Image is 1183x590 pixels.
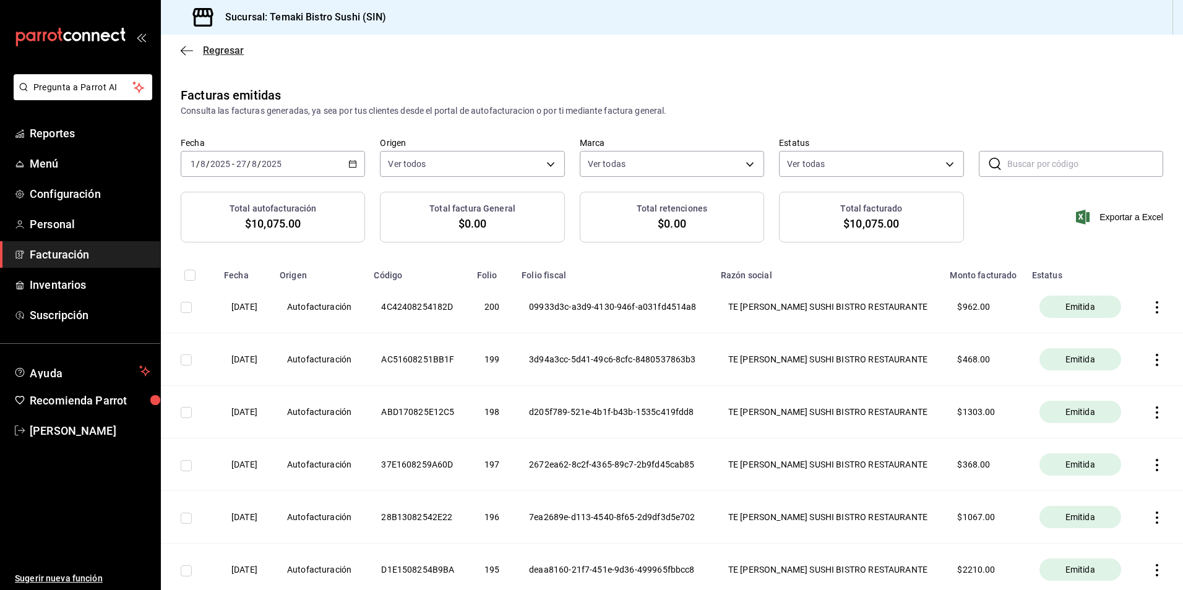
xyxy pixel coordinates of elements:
span: Facturación [30,246,150,263]
div: Consulta las facturas generadas, ya sea por tus clientes desde el portal de autofacturacion o por... [181,105,1163,118]
span: Emitida [1060,458,1100,471]
input: -- [190,159,196,169]
th: $ 1067.00 [942,491,1024,544]
label: Marca [580,139,764,147]
th: [DATE] [217,491,272,544]
span: / [257,159,261,169]
input: -- [236,159,247,169]
span: Emitida [1060,406,1100,418]
label: Origen [380,139,564,147]
th: [DATE] [217,438,272,491]
input: Buscar por código [1007,152,1163,176]
input: -- [200,159,206,169]
th: ABD170825E12C5 [366,386,469,438]
span: Pregunta a Parrot AI [33,81,133,94]
h3: Total facturado [840,202,902,215]
th: 2672ea62-8c2f-4365-89c7-2b9fd45cab85 [514,438,713,491]
h3: Total factura General [429,202,515,215]
th: $ 1303.00 [942,386,1024,438]
th: $ 368.00 [942,438,1024,491]
span: Suscripción [30,307,150,323]
span: Regresar [203,45,244,56]
button: Exportar a Excel [1078,210,1163,224]
span: / [206,159,210,169]
th: 197 [470,438,515,491]
span: Configuración [30,186,150,202]
th: Razón social [713,262,943,281]
th: [DATE] [217,333,272,386]
th: $ 962.00 [942,281,1024,333]
span: Reportes [30,125,150,142]
th: Folio fiscal [514,262,713,281]
th: 7ea2689e-d113-4540-8f65-2d9df3d5e702 [514,491,713,544]
span: Ver todas [588,158,626,170]
th: Folio [470,262,515,281]
h3: Total autofacturación [230,202,317,215]
span: Inventarios [30,276,150,293]
span: Sugerir nueva función [15,572,150,585]
span: Ver todos [388,158,426,170]
th: Autofacturación [272,281,366,333]
th: TE [PERSON_NAME] SUSHI BISTRO RESTAURANTE [713,333,943,386]
th: 09933d3c-a3d9-4130-946f-a031fd4514a8 [514,281,713,333]
th: $ 468.00 [942,333,1024,386]
span: Emitida [1060,563,1100,576]
th: [DATE] [217,386,272,438]
span: - [232,159,234,169]
th: Estatus [1025,262,1136,281]
span: Personal [30,216,150,233]
h3: Sucursal: Temaki Bistro Sushi (SIN) [215,10,387,25]
span: $10,075.00 [245,215,301,232]
th: Código [366,262,469,281]
span: $0.00 [458,215,487,232]
th: 198 [470,386,515,438]
span: Emitida [1060,511,1100,523]
span: Recomienda Parrot [30,392,150,409]
th: Fecha [217,262,272,281]
button: open_drawer_menu [136,32,146,42]
span: Emitida [1060,301,1100,313]
th: TE [PERSON_NAME] SUSHI BISTRO RESTAURANTE [713,386,943,438]
span: Ayuda [30,364,134,378]
th: Autofacturación [272,333,366,386]
span: / [196,159,200,169]
div: Facturas emitidas [181,86,281,105]
label: Fecha [181,139,365,147]
th: d205f789-521e-4b1f-b43b-1535c419fdd8 [514,386,713,438]
th: AC51608251BB1F [366,333,469,386]
th: TE [PERSON_NAME] SUSHI BISTRO RESTAURANTE [713,438,943,491]
input: ---- [261,159,282,169]
a: Pregunta a Parrot AI [9,90,152,103]
th: Autofacturación [272,438,366,491]
th: 199 [470,333,515,386]
th: 37E1608259A60D [366,438,469,491]
th: Origen [272,262,366,281]
span: / [247,159,251,169]
th: 3d94a3cc-5d41-49c6-8cfc-8480537863b3 [514,333,713,386]
button: Pregunta a Parrot AI [14,74,152,100]
span: $10,075.00 [843,215,899,232]
th: Autofacturación [272,386,366,438]
th: TE [PERSON_NAME] SUSHI BISTRO RESTAURANTE [713,281,943,333]
span: Emitida [1060,353,1100,366]
button: Regresar [181,45,244,56]
th: 4C42408254182D [366,281,469,333]
span: $0.00 [658,215,686,232]
th: Autofacturación [272,491,366,544]
th: 200 [470,281,515,333]
input: -- [251,159,257,169]
span: [PERSON_NAME] [30,422,150,439]
h3: Total retenciones [637,202,707,215]
span: Ver todas [787,158,825,170]
th: TE [PERSON_NAME] SUSHI BISTRO RESTAURANTE [713,491,943,544]
th: Monto facturado [942,262,1024,281]
input: ---- [210,159,231,169]
th: 196 [470,491,515,544]
th: 28B13082542E22 [366,491,469,544]
span: Menú [30,155,150,172]
label: Estatus [779,139,963,147]
th: [DATE] [217,281,272,333]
